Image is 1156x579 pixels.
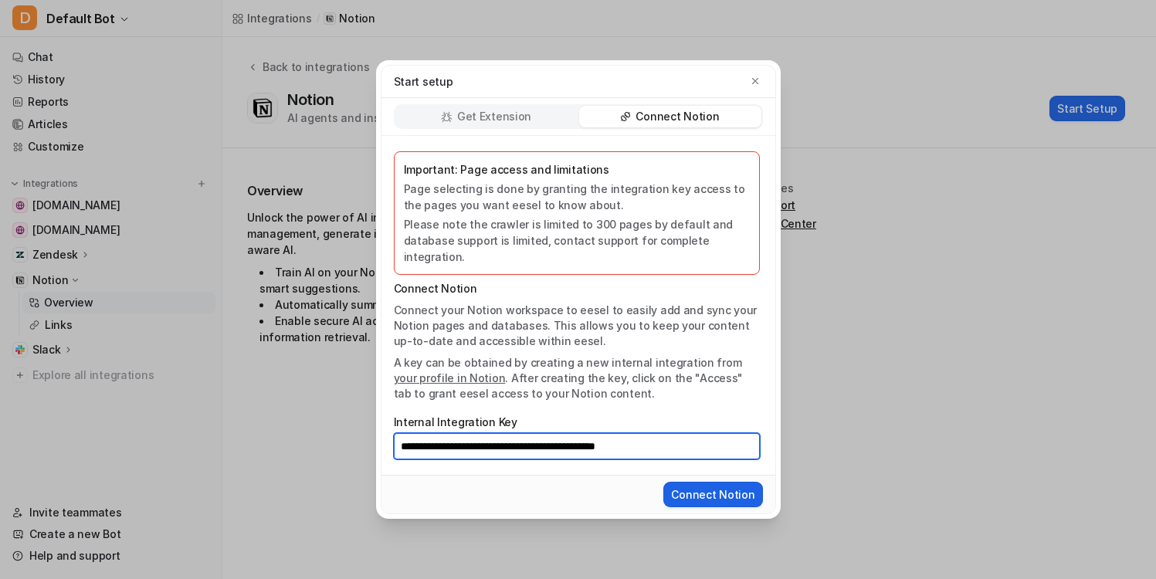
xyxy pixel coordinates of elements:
[663,482,762,507] button: Connect Notion
[457,109,531,124] p: Get Extension
[394,73,453,90] p: Start setup
[404,216,750,265] p: Please note the crawler is limited to 300 pages by default and database support is limited, conta...
[404,161,750,178] p: Important: Page access and limitations
[394,414,760,430] label: Internal Integration Key
[394,355,760,401] p: A key can be obtained by creating a new internal integration from . After creating the key, click...
[394,281,760,296] p: Connect Notion
[404,181,750,213] p: Page selecting is done by granting the integration key access to the pages you want eesel to know...
[636,109,719,124] p: Connect Notion
[394,371,506,384] a: your profile in Notion
[394,303,760,349] p: Connect your Notion workspace to eesel to easily add and sync your Notion pages and databases. Th...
